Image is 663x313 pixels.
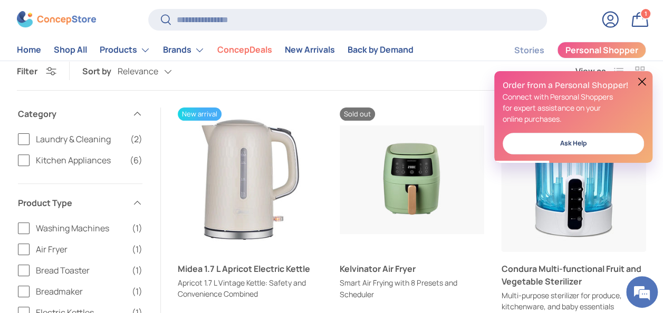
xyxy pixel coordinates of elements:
[501,262,646,288] a: Condura Multi-functional Fruit and Vegetable Sterilizer
[565,46,638,55] span: Personal Shopper
[5,204,201,241] textarea: Type your message and hit 'Enter'
[503,80,644,91] h2: Order from a Personal Shopper!
[501,107,646,252] a: Condura Multi-functional Fruit and Vegetable Sterilizer
[132,285,142,298] span: (1)
[36,243,126,256] span: Air Fryer
[55,59,177,73] div: Chat with us now
[557,42,646,58] a: Personal Shopper
[82,65,118,77] label: Sort by
[36,264,126,277] span: Bread Toaster
[503,91,644,124] p: Connect with Personal Shoppers for expert assistance on your online purchases.
[340,107,375,121] span: Sold out
[132,243,142,256] span: (1)
[285,40,335,61] a: New Arrivals
[178,107,222,121] span: New arrival
[17,65,56,77] button: Filter
[93,40,157,61] summary: Products
[489,40,646,61] nav: Secondary
[132,264,142,277] span: (1)
[18,184,142,222] summary: Product Type
[36,133,124,145] span: Laundry & Cleaning
[575,65,606,77] span: View as
[503,133,644,154] a: Ask Help
[18,197,126,209] span: Product Type
[118,66,158,76] span: Relevance
[36,222,126,234] span: Washing Machines
[340,107,485,252] a: Kelvinator Air Fryer
[157,40,211,61] summary: Brands
[130,133,142,145] span: (2)
[178,262,323,275] a: Midea 1.7 L Apricot Electric Kettle
[61,91,146,198] span: We're online!
[17,40,41,61] a: Home
[178,107,323,252] a: Midea 1.7 L Apricot Electric Kettle
[36,154,123,167] span: Kitchen Appliances
[36,285,126,298] span: Breadmaker
[340,262,485,275] a: Kelvinator Air Fryer
[130,154,142,167] span: (6)
[18,107,126,120] span: Category
[645,10,647,18] span: 1
[173,5,198,31] div: Minimize live chat window
[348,40,414,61] a: Back by Demand
[132,222,142,234] span: (1)
[54,40,87,61] a: Shop All
[514,40,544,61] a: Stories
[118,62,193,81] button: Relevance
[17,65,37,77] span: Filter
[17,12,96,28] img: ConcepStore
[18,95,142,133] summary: Category
[17,40,414,61] nav: Primary
[217,40,272,61] a: ConcepDeals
